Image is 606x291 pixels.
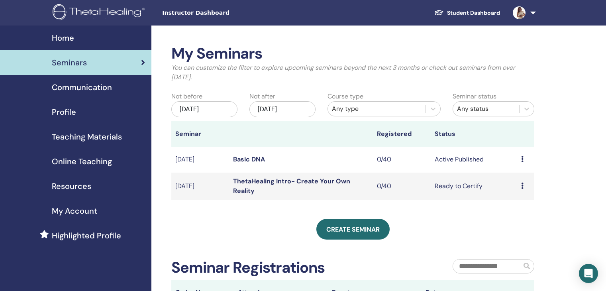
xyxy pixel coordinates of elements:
span: Create seminar [326,225,380,234]
th: Status [431,121,517,147]
p: You can customize the filter to explore upcoming seminars beyond the next 3 months or check out s... [171,63,534,82]
td: Active Published [431,147,517,173]
span: My Account [52,205,97,217]
span: Communication [52,81,112,93]
span: Online Teaching [52,155,112,167]
span: Home [52,32,74,44]
div: [DATE] [249,101,316,117]
td: 0/40 [373,173,431,200]
span: Highlighted Profile [52,230,121,242]
th: Registered [373,121,431,147]
td: 0/40 [373,147,431,173]
span: Seminars [52,57,87,69]
div: Open Intercom Messenger [579,264,598,283]
a: Basic DNA [233,155,265,163]
div: Any type [332,104,422,114]
h2: Seminar Registrations [171,259,325,277]
img: graduation-cap-white.svg [434,9,444,16]
div: [DATE] [171,101,237,117]
td: Ready to Certify [431,173,517,200]
a: Student Dashboard [428,6,506,20]
span: Teaching Materials [52,131,122,143]
label: Course type [328,92,363,101]
h2: My Seminars [171,45,534,63]
td: [DATE] [171,147,229,173]
label: Seminar status [453,92,496,101]
th: Seminar [171,121,229,147]
a: Create seminar [316,219,390,240]
a: ThetaHealing Intro- Create Your Own Reality [233,177,350,195]
img: default.jpg [513,6,526,19]
span: Profile [52,106,76,118]
span: Instructor Dashboard [162,9,282,17]
img: logo.png [53,4,148,22]
span: Resources [52,180,91,192]
label: Not before [171,92,202,101]
div: Any status [457,104,515,114]
label: Not after [249,92,275,101]
td: [DATE] [171,173,229,200]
